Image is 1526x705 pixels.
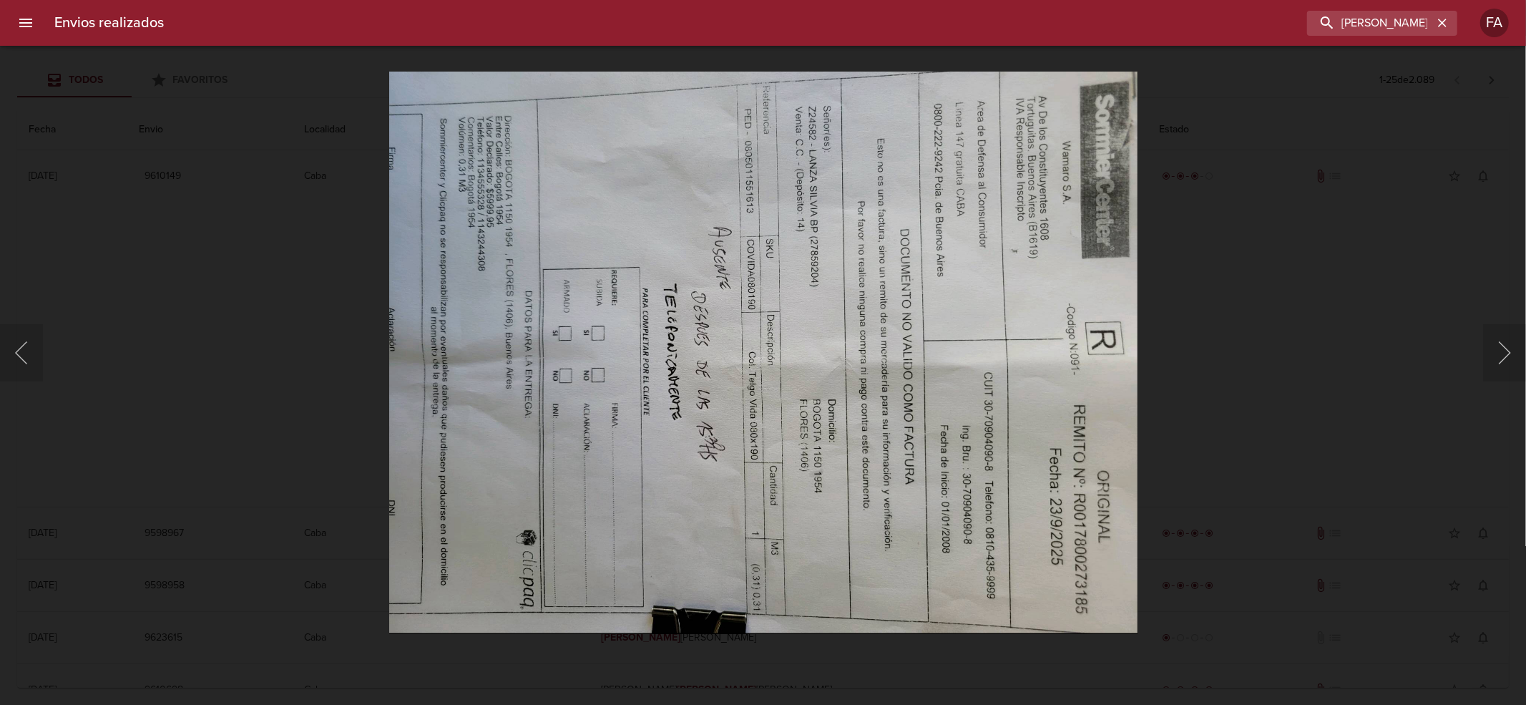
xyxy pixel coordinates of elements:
input: buscar [1307,11,1433,36]
button: Siguiente [1483,324,1526,381]
button: menu [9,6,43,40]
div: FA [1480,9,1509,37]
h6: Envios realizados [54,11,164,34]
img: Image [388,72,1138,633]
div: Abrir información de usuario [1480,9,1509,37]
